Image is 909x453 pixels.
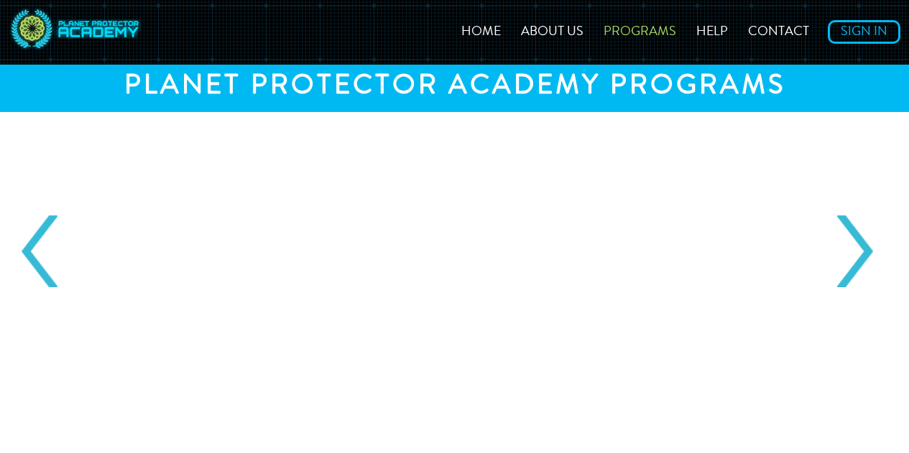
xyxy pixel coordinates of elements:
img: Planet Protector Logo desktop [9,7,142,50]
a: Home [453,26,509,39]
a: Next [837,215,873,287]
a: About Us [512,26,592,39]
a: Programs [595,26,685,39]
a: Help [688,26,737,39]
a: Sign In [828,20,900,44]
a: Contact [739,26,818,39]
a: Prev [22,215,57,287]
